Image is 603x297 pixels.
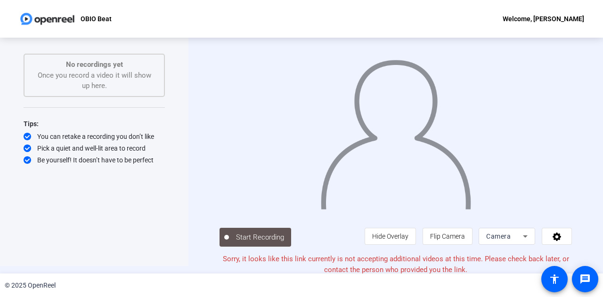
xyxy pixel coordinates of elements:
button: Start Recording [220,228,291,247]
p: No recordings yet [34,59,155,70]
img: OpenReel logo [19,9,76,28]
img: overlay [319,51,472,209]
div: You can retake a recording you don’t like [24,132,165,141]
span: Hide Overlay [372,233,408,240]
div: Tips: [24,118,165,129]
span: Camera [486,233,511,240]
button: Hide Overlay [365,228,416,245]
p: Sorry, it looks like this link currently is not accepting additional videos at this time. Please ... [220,254,572,275]
mat-icon: message [579,273,591,285]
div: Welcome, [PERSON_NAME] [503,13,584,24]
span: Flip Camera [430,233,465,240]
div: Be yourself! It doesn’t have to be perfect [24,155,165,165]
mat-icon: accessibility [549,273,560,285]
div: Pick a quiet and well-lit area to record [24,144,165,153]
button: Flip Camera [423,228,473,245]
span: Start Recording [229,232,291,243]
div: © 2025 OpenReel [5,281,56,290]
p: OBIO Beat [81,13,112,24]
div: Once you record a video it will show up here. [34,59,155,91]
